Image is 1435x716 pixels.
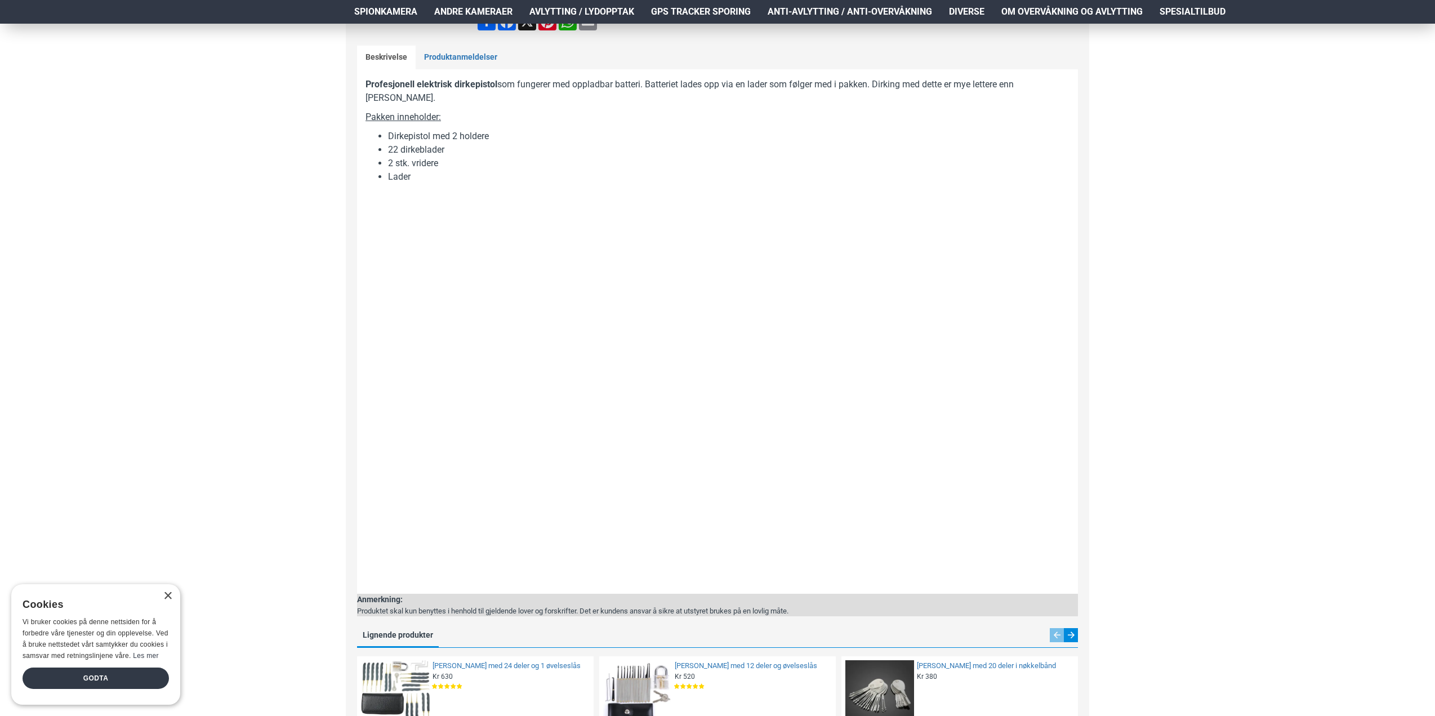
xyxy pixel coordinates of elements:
[388,157,1069,170] li: 2 stk. vridere
[433,672,453,681] span: Kr 630
[388,170,1069,184] li: Lader
[1050,628,1064,642] div: Previous slide
[23,593,162,617] div: Cookies
[675,661,829,671] a: [PERSON_NAME] med 12 deler og øvelseslås
[357,46,416,69] a: Beskrivelse
[949,5,984,19] span: Diverse
[23,668,169,689] div: Godta
[1160,5,1225,19] span: Spesialtilbud
[366,189,1069,585] iframe: YouTube video player
[388,143,1069,157] li: 22 dirkeblader
[23,618,168,659] span: Vi bruker cookies på denne nettsiden for å forbedre våre tjenester og din opplevelse. Ved å bruke...
[675,672,695,681] span: Kr 520
[433,661,587,671] a: [PERSON_NAME] med 24 deler og 1 øvelseslås
[651,5,751,19] span: GPS Tracker Sporing
[1001,5,1143,19] span: Om overvåkning og avlytting
[366,112,441,122] u: Pakken inneholder:
[354,5,417,19] span: Spionkamera
[529,5,634,19] span: Avlytting / Lydopptak
[357,628,439,646] a: Lignende produkter
[416,46,506,69] a: Produktanmeldelser
[357,606,788,617] div: Produktet skal kun benyttes i henhold til gjeldende lover og forskrifter. Det er kundens ansvar å...
[768,5,932,19] span: Anti-avlytting / Anti-overvåkning
[1064,628,1078,642] div: Next slide
[133,652,158,660] a: Les mer, opens a new window
[163,592,172,601] div: Close
[366,79,497,90] b: Profesjonell elektrisk dirkepistol
[917,672,937,681] span: Kr 380
[366,78,1069,105] p: som fungerer med oppladbar batteri. Batteriet lades opp via en lader som følger med i pakken. Dir...
[388,130,1069,143] li: Dirkepistol med 2 holdere
[917,661,1071,671] a: [PERSON_NAME] med 20 deler i nøkkelbånd
[434,5,512,19] span: Andre kameraer
[357,594,788,606] div: Anmerkning:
